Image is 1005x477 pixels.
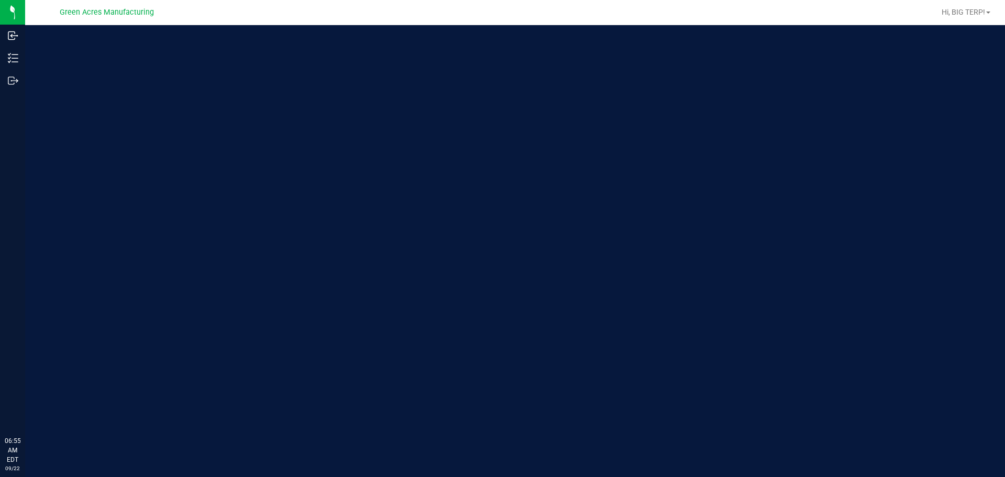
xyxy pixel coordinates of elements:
[5,436,20,464] p: 06:55 AM EDT
[8,75,18,86] inline-svg: Outbound
[942,8,985,16] span: Hi, BIG TERP!
[5,464,20,472] p: 09/22
[8,53,18,63] inline-svg: Inventory
[60,8,154,17] span: Green Acres Manufacturing
[8,30,18,41] inline-svg: Inbound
